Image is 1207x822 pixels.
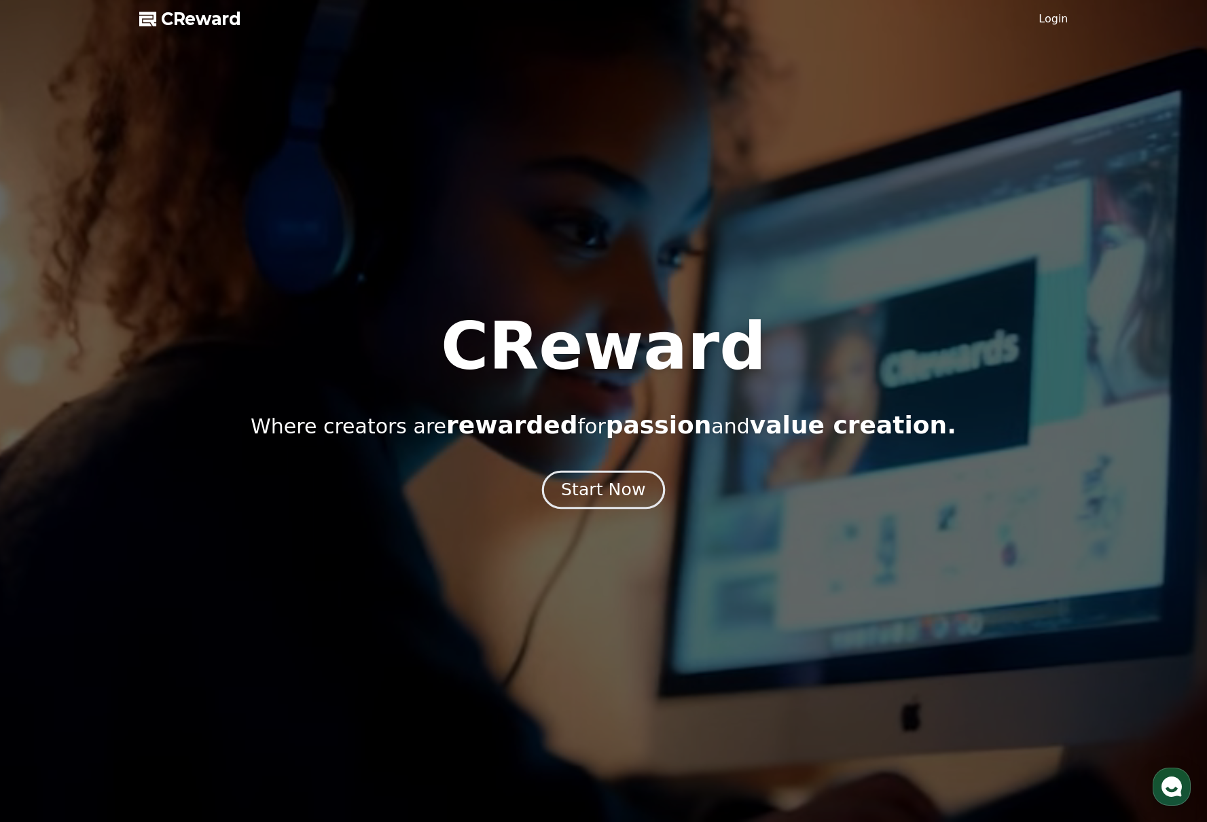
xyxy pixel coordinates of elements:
span: CReward [161,8,241,30]
span: value creation. [750,411,956,439]
span: Home [35,451,58,462]
a: Settings [175,431,261,465]
span: Messages [113,452,153,463]
h1: CReward [441,314,766,379]
div: Start Now [561,478,645,501]
button: Start Now [542,471,665,510]
p: Where creators are for and [251,412,956,439]
span: Settings [201,451,234,462]
a: Home [4,431,90,465]
a: Login [1039,11,1068,27]
a: CReward [139,8,241,30]
span: rewarded [446,411,577,439]
a: Start Now [545,485,662,498]
a: Messages [90,431,175,465]
span: passion [606,411,712,439]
